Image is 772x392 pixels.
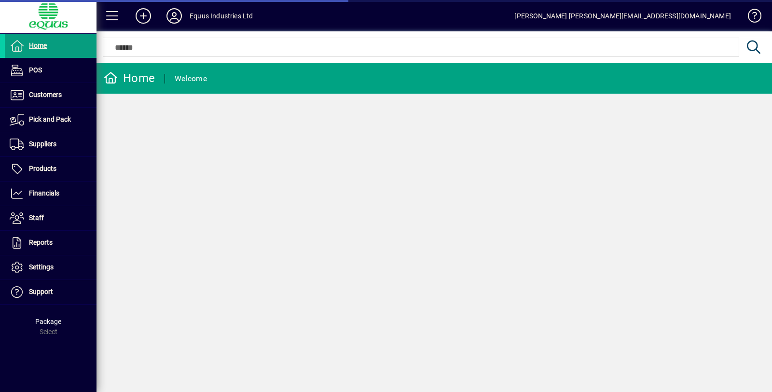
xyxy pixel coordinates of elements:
a: Products [5,157,96,181]
a: Knowledge Base [741,2,760,33]
button: Add [128,7,159,25]
span: Pick and Pack [29,115,71,123]
div: Welcome [175,71,207,86]
div: [PERSON_NAME] [PERSON_NAME][EMAIL_ADDRESS][DOMAIN_NAME] [514,8,731,24]
span: Customers [29,91,62,98]
span: Reports [29,238,53,246]
span: Settings [29,263,54,271]
span: Products [29,165,56,172]
span: Staff [29,214,44,222]
span: Home [29,42,47,49]
a: Financials [5,182,96,206]
a: Customers [5,83,96,107]
a: Reports [5,231,96,255]
span: Suppliers [29,140,56,148]
div: Home [104,70,155,86]
a: Staff [5,206,96,230]
span: POS [29,66,42,74]
span: Package [35,318,61,325]
a: Settings [5,255,96,280]
span: Financials [29,189,59,197]
button: Profile [159,7,190,25]
a: Support [5,280,96,304]
div: Equus Industries Ltd [190,8,253,24]
a: Pick and Pack [5,108,96,132]
span: Support [29,288,53,295]
a: Suppliers [5,132,96,156]
a: POS [5,58,96,83]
